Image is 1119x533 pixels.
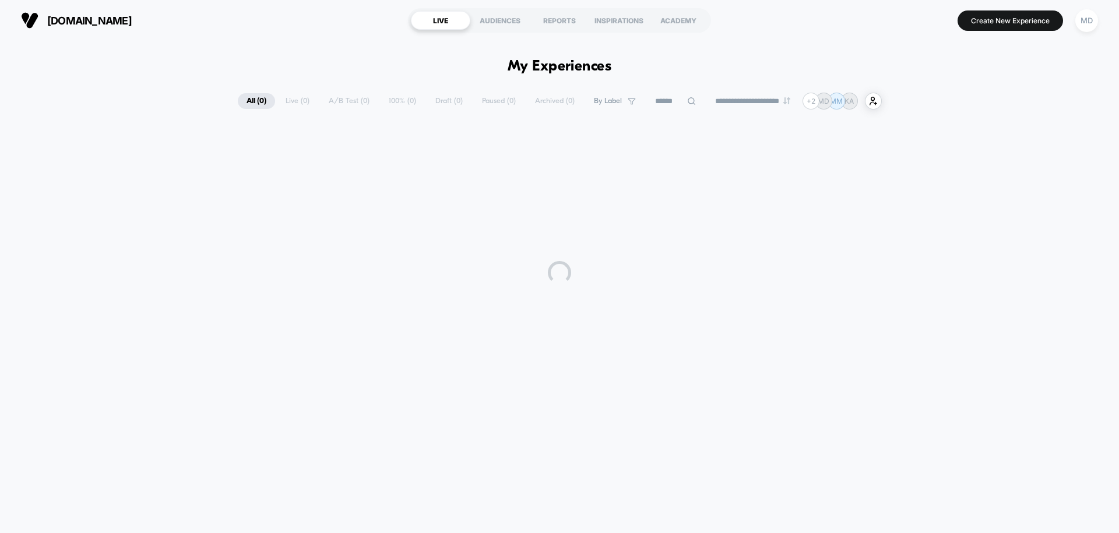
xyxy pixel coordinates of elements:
div: ACADEMY [649,11,708,30]
img: end [783,97,790,104]
div: LIVE [411,11,470,30]
button: [DOMAIN_NAME] [17,11,135,30]
h1: My Experiences [508,58,612,75]
p: KA [844,97,854,105]
span: All ( 0 ) [238,93,275,109]
p: MD [818,97,829,105]
div: INSPIRATIONS [589,11,649,30]
div: + 2 [803,93,819,110]
div: REPORTS [530,11,589,30]
p: MM [830,97,843,105]
div: AUDIENCES [470,11,530,30]
img: Visually logo [21,12,38,29]
span: [DOMAIN_NAME] [47,15,132,27]
button: MD [1072,9,1102,33]
span: By Label [594,97,622,105]
button: Create New Experience [958,10,1063,31]
div: MD [1075,9,1098,32]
